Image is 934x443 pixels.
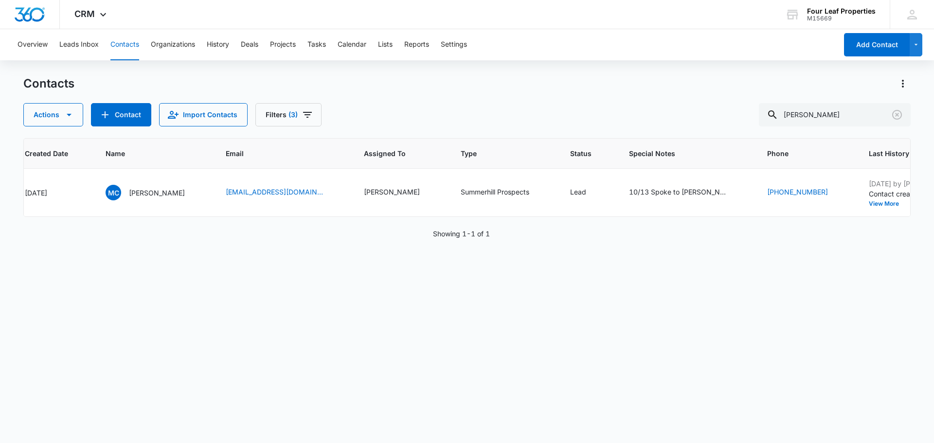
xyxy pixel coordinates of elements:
[106,185,202,200] div: Name - Marlee Collins - Select to Edit Field
[378,29,393,60] button: Lists
[151,29,195,60] button: Organizations
[270,29,296,60] button: Projects
[807,15,876,22] div: account id
[759,103,911,126] input: Search Contacts
[23,76,74,91] h1: Contacts
[255,103,322,126] button: Filters
[226,187,323,197] a: [EMAIL_ADDRESS][DOMAIN_NAME]
[844,33,910,56] button: Add Contact
[570,187,604,198] div: Status - Lead - Select to Edit Field
[106,148,188,159] span: Name
[441,29,467,60] button: Settings
[889,107,905,123] button: Clear
[404,29,429,60] button: Reports
[159,103,248,126] button: Import Contacts
[110,29,139,60] button: Contacts
[629,187,726,197] div: 10/13 Spoke to [PERSON_NAME] she was at work will call her back
[18,29,48,60] button: Overview
[364,187,420,197] div: [PERSON_NAME]
[461,148,533,159] span: Type
[570,148,592,159] span: Status
[288,111,298,118] span: (3)
[129,188,185,198] p: [PERSON_NAME]
[570,187,586,197] div: Lead
[461,187,529,197] div: Summerhill Prospects
[307,29,326,60] button: Tasks
[25,148,68,159] span: Created Date
[629,148,744,159] span: Special Notes
[23,103,83,126] button: Actions
[241,29,258,60] button: Deals
[207,29,229,60] button: History
[226,187,341,198] div: Email - marleecollins021@gmail.com - Select to Edit Field
[767,148,831,159] span: Phone
[106,185,121,200] span: MC
[74,9,95,19] span: CRM
[869,201,906,207] button: View More
[91,103,151,126] button: Add Contact
[25,188,82,198] div: [DATE]
[226,148,326,159] span: Email
[433,229,490,239] p: Showing 1-1 of 1
[629,187,744,198] div: Special Notes - 10/13 Spoke to marlee she was at work will call her back - Select to Edit Field
[461,187,547,198] div: Type - Summerhill Prospects - Select to Edit Field
[338,29,366,60] button: Calendar
[364,187,437,198] div: Assigned To - Adam Schoenborn - Select to Edit Field
[59,29,99,60] button: Leads Inbox
[767,187,845,198] div: Phone - (231) 290-0010 - Select to Edit Field
[895,76,911,91] button: Actions
[807,7,876,15] div: account name
[767,187,828,197] a: [PHONE_NUMBER]
[364,148,423,159] span: Assigned To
